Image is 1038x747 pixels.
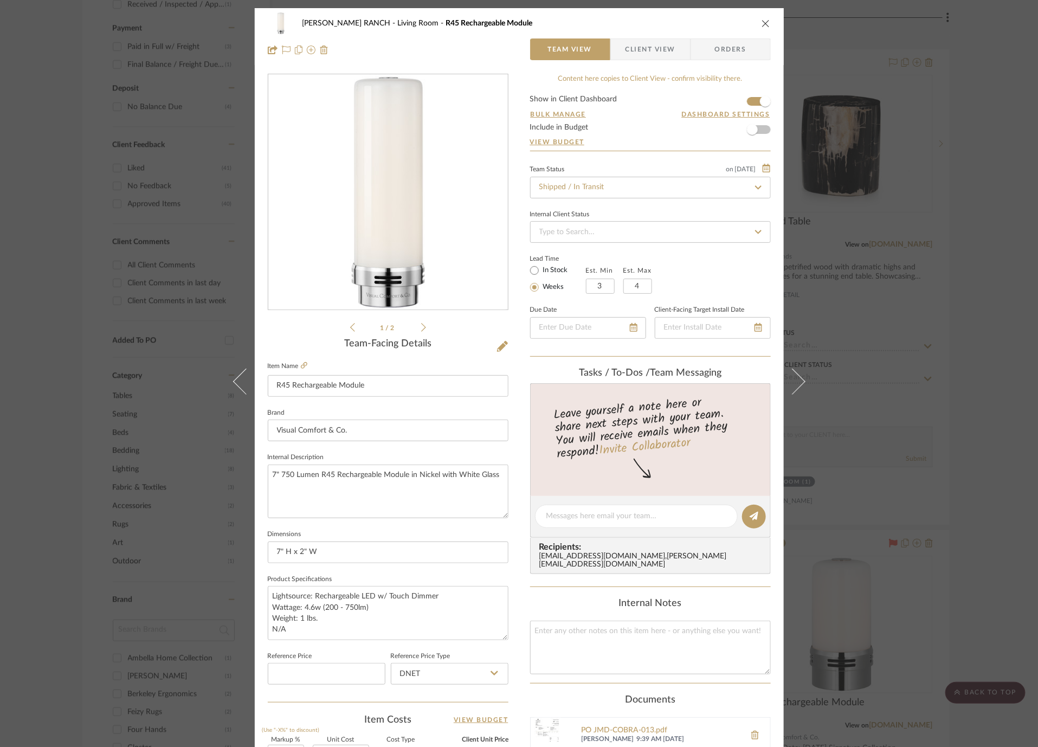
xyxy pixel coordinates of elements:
[268,737,304,743] label: Markup %
[582,726,740,735] a: PO JMD-COBRA-013.pdf
[530,110,587,119] button: Bulk Manage
[380,325,385,331] span: 1
[302,20,398,27] span: [PERSON_NAME] RANCH
[268,12,294,34] img: 7630e845-eb2d-4148-8053-90b048d90642_48x40.jpg
[268,338,508,350] div: Team-Facing Details
[726,166,734,172] span: on
[637,735,740,744] span: 9:39 AM [DATE]
[530,138,771,146] a: View Budget
[268,713,508,726] div: Item Costs
[539,542,766,552] span: Recipients:
[268,362,307,371] label: Item Name
[541,282,564,292] label: Weeks
[378,737,424,743] label: Cost Type
[681,110,771,119] button: Dashboard Settings
[446,20,533,27] span: R45 Rechargeable Module
[530,317,646,339] input: Enter Due Date
[655,317,771,339] input: Enter Install Date
[390,325,396,331] span: 2
[539,552,766,570] div: [EMAIL_ADDRESS][DOMAIN_NAME] , [PERSON_NAME][EMAIL_ADDRESS][DOMAIN_NAME]
[268,375,508,397] input: Enter Item Name
[270,75,506,310] img: 7630e845-eb2d-4148-8053-90b048d90642_436x436.jpg
[398,20,446,27] span: Living Room
[530,694,771,706] div: Documents
[530,254,586,263] label: Lead Time
[734,165,757,173] span: [DATE]
[530,263,586,294] mat-radio-group: Select item type
[530,598,771,610] div: Internal Notes
[433,737,509,743] label: Client Unit Price
[530,74,771,85] div: Content here copies to Client View - confirm visibility there.
[582,735,634,744] span: [PERSON_NAME]
[268,532,301,537] label: Dimensions
[598,434,691,461] a: Invite Collaborator
[530,212,590,217] div: Internal Client Status
[761,18,771,28] button: close
[268,410,285,416] label: Brand
[454,713,508,726] a: View Budget
[268,577,332,582] label: Product Specifications
[703,38,758,60] span: Orders
[623,267,652,274] label: Est. Max
[268,654,312,659] label: Reference Price
[528,391,772,463] div: Leave yourself a note here or share next steps with your team. You will receive emails when they ...
[530,167,565,172] div: Team Status
[548,38,592,60] span: Team View
[530,307,557,313] label: Due Date
[385,325,390,331] span: /
[530,177,771,198] input: Type to Search…
[541,266,568,275] label: In Stock
[313,737,369,743] label: Unit Cost
[268,455,324,460] label: Internal Description
[268,420,508,441] input: Enter Brand
[268,542,508,563] input: Enter the dimensions of this item
[320,46,328,54] img: Remove from project
[268,75,508,310] div: 0
[530,221,771,243] input: Type to Search…
[586,267,614,274] label: Est. Min
[655,307,745,313] label: Client-Facing Target Install Date
[626,38,675,60] span: Client View
[530,368,771,379] div: team Messaging
[391,654,450,659] label: Reference Price Type
[579,368,650,378] span: Tasks / To-Dos /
